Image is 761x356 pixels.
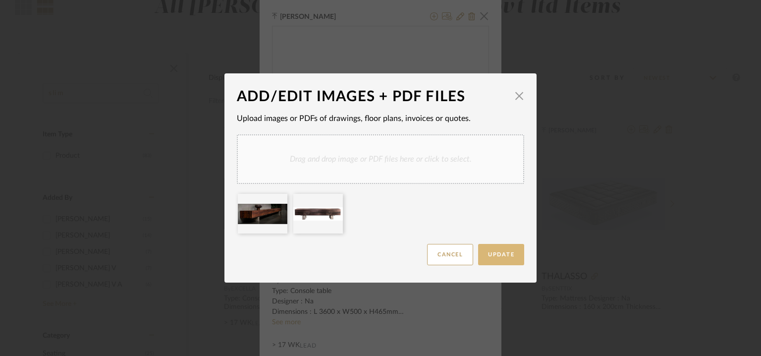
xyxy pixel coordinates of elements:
button: Update [478,244,524,265]
button: Close [509,86,529,106]
span: Update [488,252,514,257]
div: ADD/EDIT IMAGES + PDF FILES [237,86,509,108]
button: Cancel [427,244,473,265]
div: Upload images or PDFs of drawings, floor plans, invoices or quotes. [237,113,524,124]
